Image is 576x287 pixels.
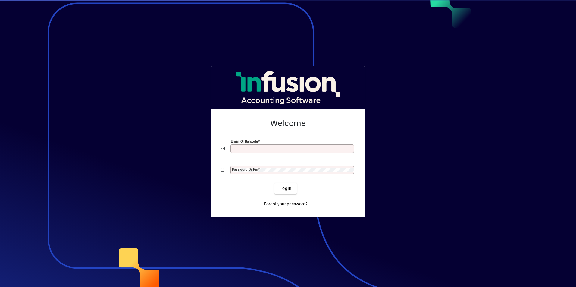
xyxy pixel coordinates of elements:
h2: Welcome [221,118,355,128]
span: Forgot your password? [264,201,308,207]
mat-label: Email or Barcode [231,139,258,143]
a: Forgot your password? [261,199,310,210]
span: Login [279,185,292,192]
mat-label: Password or Pin [232,167,258,171]
button: Login [274,183,296,194]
